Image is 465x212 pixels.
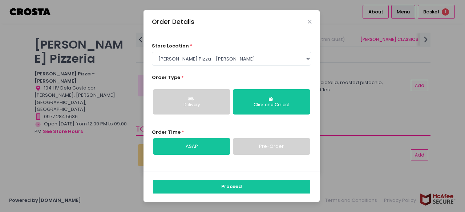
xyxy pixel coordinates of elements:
[152,129,181,136] span: Order Time
[233,138,310,155] a: Pre-Order
[152,74,180,81] span: Order Type
[238,102,305,108] div: Click and Collect
[152,42,189,49] span: store location
[153,138,230,155] a: ASAP
[158,102,225,108] div: Delivery
[308,20,311,24] button: Close
[153,180,310,194] button: Proceed
[152,17,194,26] div: Order Details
